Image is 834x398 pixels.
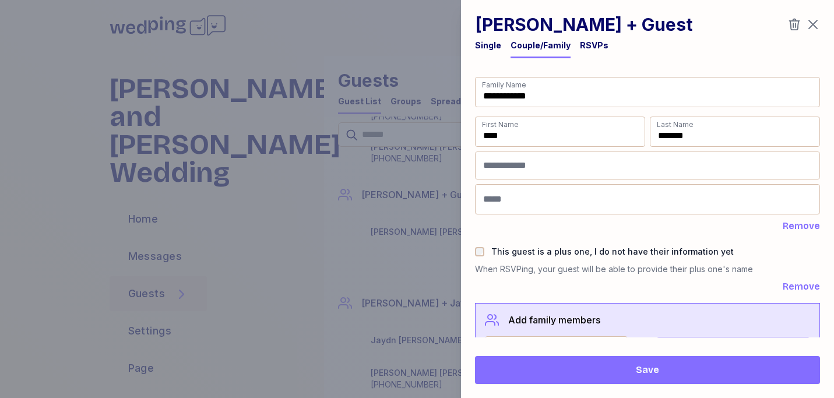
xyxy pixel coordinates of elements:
[475,117,645,147] input: First Name
[580,40,608,51] div: RSVPs
[475,77,820,107] input: Family Name
[484,245,734,259] label: This guest is a plus one, I do not have their information yet
[656,337,810,366] button: + Add new guest
[475,14,692,35] h1: [PERSON_NAME] + Guest
[508,313,600,327] div: Add family members
[475,184,820,214] input: Email
[650,117,820,147] input: Last Name
[783,219,820,233] button: Remove
[475,40,501,51] div: Single
[475,356,820,384] button: Save
[636,363,659,377] span: Save
[783,280,820,294] button: Remove
[475,263,820,275] p: When RSVPing, your guest will be able to provide their plus one's name
[511,40,571,51] div: Couple/Family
